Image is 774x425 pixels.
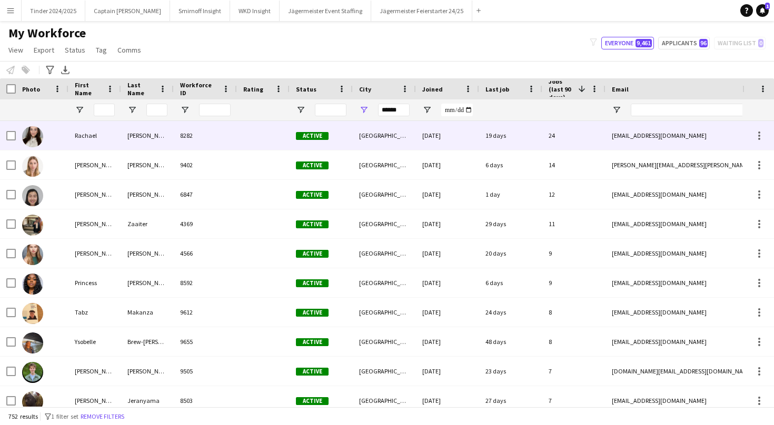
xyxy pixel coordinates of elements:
[22,85,40,93] span: Photo
[8,45,23,55] span: View
[296,338,329,346] span: Active
[180,105,190,115] button: Open Filter Menu
[75,105,84,115] button: Open Filter Menu
[353,327,416,356] div: [GEOGRAPHIC_DATA]
[121,239,174,268] div: [PERSON_NAME]
[296,279,329,287] span: Active
[479,386,542,415] div: 27 days
[68,327,121,356] div: Ysobelle
[65,45,85,55] span: Status
[68,180,121,209] div: [PERSON_NAME]
[174,357,237,386] div: 9505
[68,268,121,297] div: Princess
[22,215,43,236] img: Hussein Zaaiter
[542,209,606,238] div: 11
[441,104,473,116] input: Joined Filter Input
[174,239,237,268] div: 4566
[422,85,443,93] span: Joined
[8,25,86,41] span: My Workforce
[479,357,542,386] div: 23 days
[601,37,654,49] button: Everyone9,461
[121,327,174,356] div: Brew-[PERSON_NAME]
[542,298,606,327] div: 8
[549,77,574,101] span: Jobs (last 90 days)
[296,191,329,199] span: Active
[479,268,542,297] div: 6 days
[542,150,606,179] div: 14
[174,298,237,327] div: 9612
[359,85,371,93] span: City
[296,105,305,115] button: Open Filter Menu
[422,105,432,115] button: Open Filter Menu
[542,180,606,209] div: 12
[22,126,43,147] img: Rachael Thomas
[479,298,542,327] div: 24 days
[22,185,43,206] img: Rachel Tong Ng
[68,121,121,150] div: Rachael
[174,268,237,297] div: 8592
[121,357,174,386] div: [PERSON_NAME]
[353,386,416,415] div: [GEOGRAPHIC_DATA]
[371,1,472,21] button: Jägermeister Feierstarter 24/25
[174,327,237,356] div: 9655
[479,209,542,238] div: 29 days
[96,45,107,55] span: Tag
[416,327,479,356] div: [DATE]
[121,121,174,150] div: [PERSON_NAME]
[765,3,770,9] span: 1
[353,209,416,238] div: [GEOGRAPHIC_DATA]
[146,104,167,116] input: Last Name Filter Input
[353,268,416,297] div: [GEOGRAPHIC_DATA]
[485,85,509,93] span: Last job
[416,180,479,209] div: [DATE]
[127,81,155,97] span: Last Name
[29,43,58,57] a: Export
[296,132,329,140] span: Active
[68,209,121,238] div: [PERSON_NAME]
[353,357,416,386] div: [GEOGRAPHIC_DATA]
[78,411,126,422] button: Remove filters
[542,239,606,268] div: 9
[85,1,170,21] button: Captain [PERSON_NAME]
[121,180,174,209] div: [PERSON_NAME]
[61,43,90,57] a: Status
[296,220,329,228] span: Active
[416,386,479,415] div: [DATE]
[174,150,237,179] div: 9402
[174,386,237,415] div: 8503
[22,156,43,177] img: Lizzi Williamson
[44,64,56,76] app-action-btn: Advanced filters
[170,1,230,21] button: Smirnoff Insight
[378,104,410,116] input: City Filter Input
[121,268,174,297] div: [PERSON_NAME]
[353,298,416,327] div: [GEOGRAPHIC_DATA]
[174,121,237,150] div: 8282
[22,362,43,383] img: Jesse Vince
[117,45,141,55] span: Comms
[280,1,371,21] button: Jägermeister Event Staffing
[4,43,27,57] a: View
[479,327,542,356] div: 48 days
[416,268,479,297] div: [DATE]
[180,81,218,97] span: Workforce ID
[22,1,85,21] button: Tinder 2024/2025
[68,298,121,327] div: Tabz
[658,37,710,49] button: Applicants96
[359,105,369,115] button: Open Filter Menu
[542,327,606,356] div: 8
[315,104,346,116] input: Status Filter Input
[479,150,542,179] div: 6 days
[612,85,629,93] span: Email
[296,161,329,169] span: Active
[353,239,416,268] div: [GEOGRAPHIC_DATA]
[296,85,316,93] span: Status
[22,244,43,265] img: Molly Taylor
[296,397,329,405] span: Active
[416,357,479,386] div: [DATE]
[542,121,606,150] div: 24
[174,209,237,238] div: 4369
[296,250,329,258] span: Active
[199,104,231,116] input: Workforce ID Filter Input
[479,239,542,268] div: 20 days
[174,180,237,209] div: 6847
